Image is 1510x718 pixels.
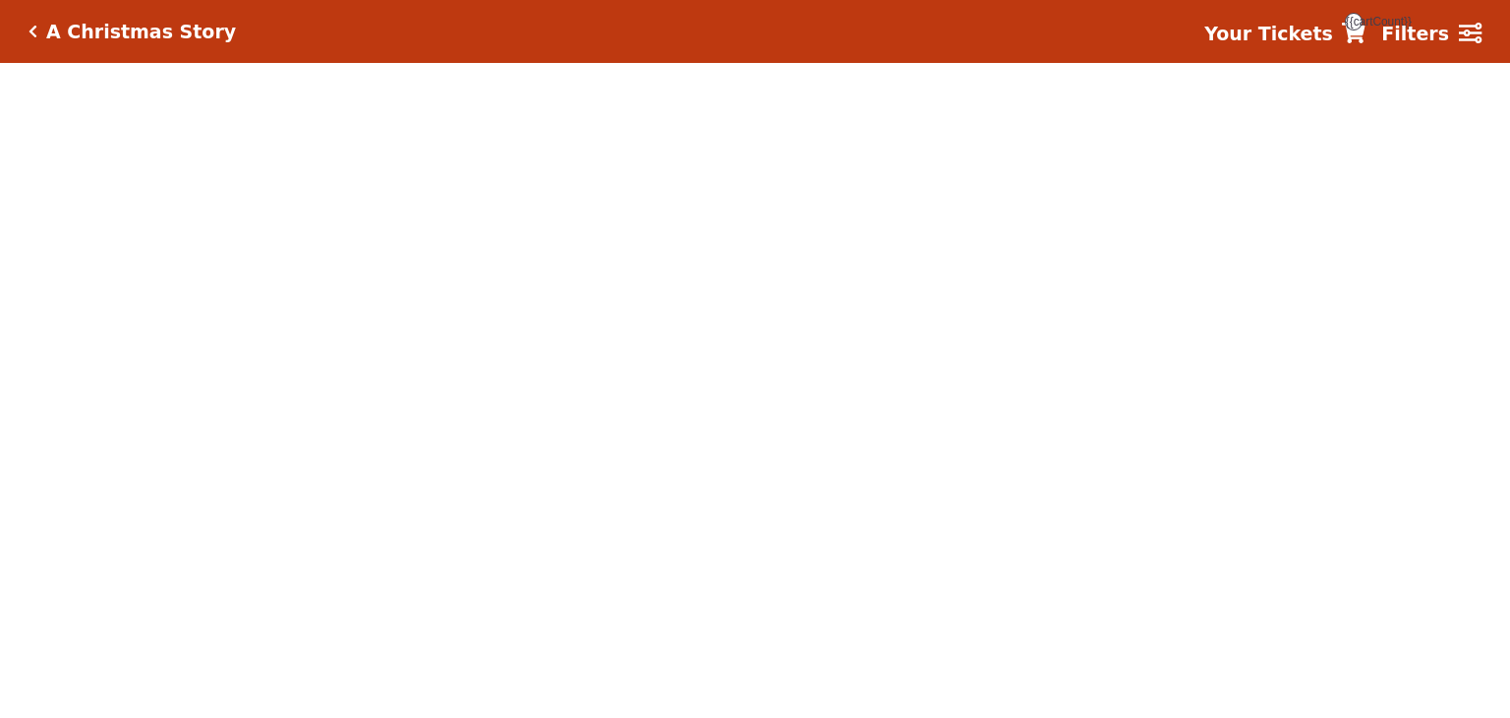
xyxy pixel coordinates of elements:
h5: A Christmas Story [46,21,236,43]
strong: Your Tickets [1204,23,1333,44]
strong: Filters [1381,23,1449,44]
span: {{cartCount}} [1345,13,1363,30]
a: Click here to go back to filters [29,25,37,38]
a: Filters [1381,20,1481,48]
a: Your Tickets {{cartCount}} [1204,20,1365,48]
